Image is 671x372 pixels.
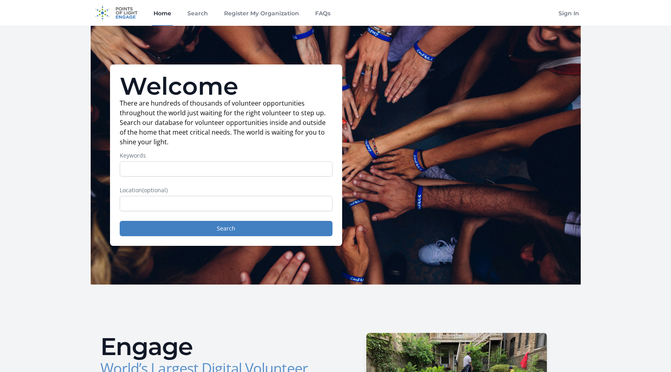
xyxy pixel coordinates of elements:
span: (optional) [142,186,168,194]
button: Search [120,221,332,236]
p: There are hundreds of thousands of volunteer opportunities throughout the world just waiting for ... [120,98,332,147]
label: Keywords [120,152,332,160]
h1: Welcome [120,74,332,98]
label: Location [120,186,332,194]
h2: Engage [100,335,329,359]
